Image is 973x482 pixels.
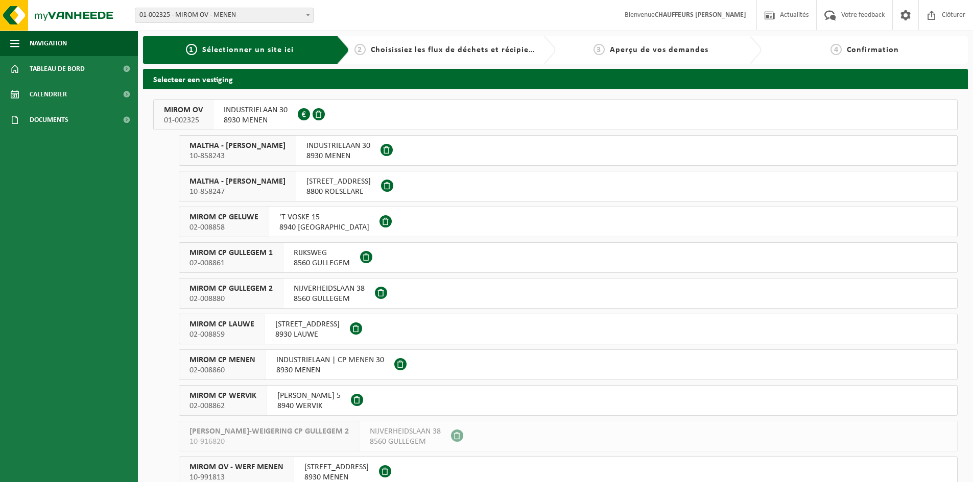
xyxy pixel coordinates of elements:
[276,365,384,375] span: 8930 MENEN
[189,212,258,222] span: MIROM CP GELUWE
[276,355,384,365] span: INDUSTRIELAAN | CP MENEN 30
[189,151,286,161] span: 10-858243
[304,462,369,472] span: [STREET_ADDRESS]
[370,437,441,447] span: 8560 GULLEGEM
[189,258,273,268] span: 02-008861
[189,319,254,329] span: MIROM CP LAUWE
[186,44,197,55] span: 1
[370,426,441,437] span: NIJVERHEIDSLAAN 38
[189,437,349,447] span: 10-916820
[189,365,255,375] span: 02-008860
[189,176,286,187] span: MALTHA - [PERSON_NAME]
[30,82,67,107] span: Calendrier
[189,426,349,437] span: [PERSON_NAME]-WEIGERING CP GULLEGEM 2
[164,115,203,125] span: 01-002325
[179,171,958,201] button: MALTHA - [PERSON_NAME] 10-858247 [STREET_ADDRESS]8800 ROESELARE
[275,319,340,329] span: [STREET_ADDRESS]
[294,294,365,304] span: 8560 GULLEGEM
[135,8,314,23] span: 01-002325 - MIROM OV - MENEN
[655,11,746,19] strong: CHAUFFEURS [PERSON_NAME]
[277,401,341,411] span: 8940 WERVIK
[594,44,605,55] span: 3
[371,46,541,54] span: Choisissiez les flux de déchets et récipients
[277,391,341,401] span: [PERSON_NAME] 5
[164,105,203,115] span: MIROM OV
[135,8,313,22] span: 01-002325 - MIROM OV - MENEN
[279,212,369,222] span: 'T VOSKE 15
[275,329,340,340] span: 8930 LAUWE
[306,187,371,197] span: 8800 ROESELARE
[224,105,288,115] span: INDUSTRIELAAN 30
[179,207,958,237] button: MIROM CP GELUWE 02-008858 'T VOSKE 158940 [GEOGRAPHIC_DATA]
[179,314,958,344] button: MIROM CP LAUWE 02-008859 [STREET_ADDRESS]8930 LAUWE
[189,222,258,233] span: 02-008858
[294,258,350,268] span: 8560 GULLEGEM
[143,69,968,89] h2: Selecteer een vestiging
[189,462,283,472] span: MIROM OV - WERF MENEN
[189,294,273,304] span: 02-008880
[294,284,365,294] span: NIJVERHEIDSLAAN 38
[830,44,842,55] span: 4
[279,222,369,233] span: 8940 [GEOGRAPHIC_DATA]
[610,46,708,54] span: Aperçu de vos demandes
[202,46,294,54] span: Sélectionner un site ici
[189,284,273,294] span: MIROM CP GULLEGEM 2
[179,242,958,273] button: MIROM CP GULLEGEM 1 02-008861 RIJKSWEG8560 GULLEGEM
[189,355,255,365] span: MIROM CP MENEN
[179,349,958,380] button: MIROM CP MENEN 02-008860 INDUSTRIELAAN | CP MENEN 308930 MENEN
[354,44,366,55] span: 2
[189,391,256,401] span: MIROM CP WERVIK
[30,56,85,82] span: Tableau de bord
[179,135,958,166] button: MALTHA - [PERSON_NAME] 10-858243 INDUSTRIELAAN 308930 MENEN
[294,248,350,258] span: RIJKSWEG
[306,176,371,187] span: [STREET_ADDRESS]
[189,187,286,197] span: 10-858247
[189,329,254,340] span: 02-008859
[30,107,68,133] span: Documents
[189,141,286,151] span: MALTHA - [PERSON_NAME]
[306,151,370,161] span: 8930 MENEN
[847,46,899,54] span: Confirmation
[179,278,958,309] button: MIROM CP GULLEGEM 2 02-008880 NIJVERHEIDSLAAN 388560 GULLEGEM
[179,385,958,416] button: MIROM CP WERVIK 02-008862 [PERSON_NAME] 58940 WERVIK
[189,248,273,258] span: MIROM CP GULLEGEM 1
[224,115,288,125] span: 8930 MENEN
[153,99,958,130] button: MIROM OV 01-002325 INDUSTRIELAAN 308930 MENEN
[30,31,67,56] span: Navigation
[306,141,370,151] span: INDUSTRIELAAN 30
[189,401,256,411] span: 02-008862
